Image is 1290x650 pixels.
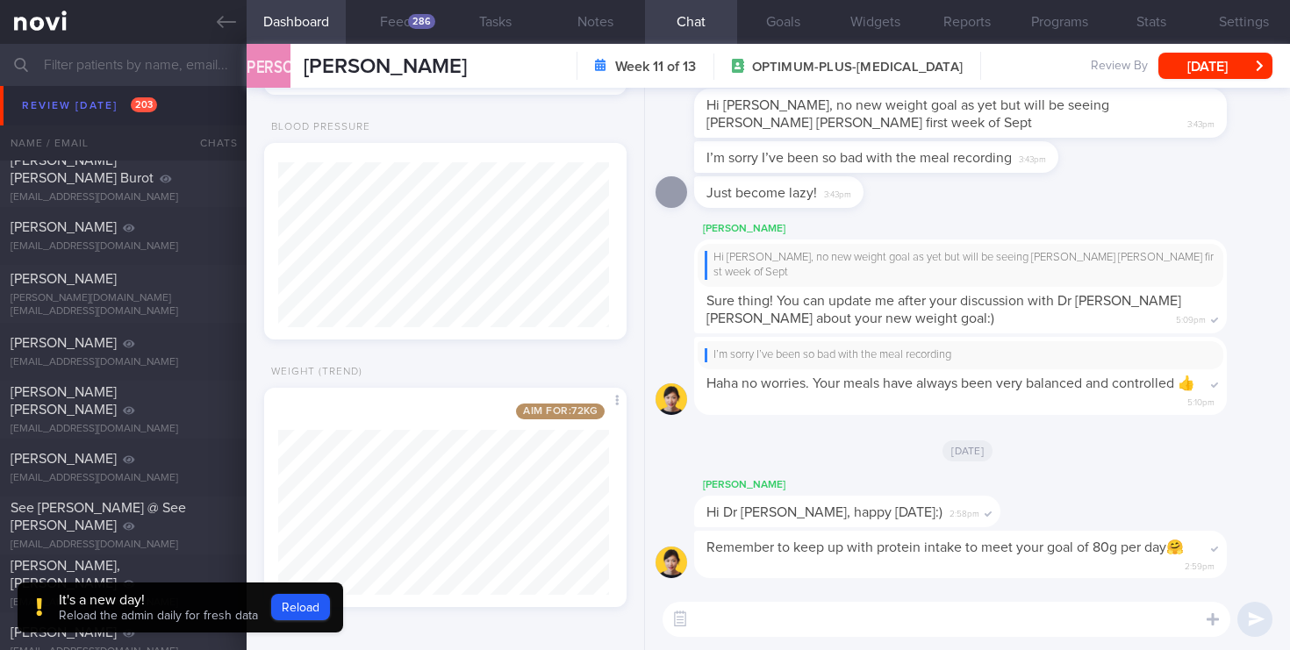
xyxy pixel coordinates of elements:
[1176,310,1206,326] span: 5:09pm
[11,292,236,318] div: [PERSON_NAME][DOMAIN_NAME][EMAIL_ADDRESS][DOMAIN_NAME]
[705,251,1216,280] div: Hi [PERSON_NAME], no new weight goal as yet but will be seeing [PERSON_NAME] [PERSON_NAME] first ...
[706,98,1109,130] span: Hi [PERSON_NAME], no new weight goal as yet but will be seeing [PERSON_NAME] [PERSON_NAME] first ...
[11,154,154,185] span: [PERSON_NAME] [PERSON_NAME] Burot
[264,366,362,379] div: Weight (Trend)
[11,240,236,254] div: [EMAIL_ADDRESS][DOMAIN_NAME]
[11,539,236,552] div: [EMAIL_ADDRESS][DOMAIN_NAME]
[615,58,696,75] strong: Week 11 of 13
[1187,114,1215,131] span: 3:43pm
[706,151,1012,165] span: I’m sorry I’ve been so bad with the meal recording
[942,440,993,461] span: [DATE]
[11,336,117,350] span: [PERSON_NAME]
[1019,149,1046,166] span: 3:43pm
[11,472,236,485] div: [EMAIL_ADDRESS][DOMAIN_NAME]
[242,33,295,101] div: [PERSON_NAME]
[11,272,117,286] span: [PERSON_NAME]
[1185,556,1215,573] span: 2:59pm
[11,191,236,204] div: [EMAIL_ADDRESS][DOMAIN_NAME]
[11,596,236,610] div: [EMAIL_ADDRESS][DOMAIN_NAME]
[694,218,1279,239] div: [PERSON_NAME]
[1091,59,1148,75] span: Review By
[752,59,963,76] span: OPTIMUM-PLUS-[MEDICAL_DATA]
[11,127,236,154] div: [PERSON_NAME][EMAIL_ADDRESS][DOMAIN_NAME]
[694,475,1053,496] div: [PERSON_NAME]
[59,591,258,609] div: It's a new day!
[59,610,258,622] span: Reload the admin daily for fresh data
[706,505,942,519] span: Hi Dr [PERSON_NAME], happy [DATE]:)
[706,376,1195,390] span: Haha no worries. Your meals have always been very balanced and controlled 👍
[11,89,117,121] span: [PERSON_NAME] [PERSON_NAME]
[824,184,851,201] span: 3:43pm
[1187,392,1215,409] span: 5:10pm
[408,14,435,29] div: 286
[271,594,330,620] button: Reload
[11,501,186,532] span: See [PERSON_NAME] @ See [PERSON_NAME]
[11,385,117,417] span: [PERSON_NAME] [PERSON_NAME]
[706,540,1184,554] span: Remember to keep up with protein intake to meet your goal of 80g per day🤗
[11,220,117,234] span: [PERSON_NAME]
[11,452,117,466] span: [PERSON_NAME]
[516,404,605,419] span: Aim for: 72 kg
[11,559,120,590] span: [PERSON_NAME], [PERSON_NAME]
[264,121,370,134] div: Blood Pressure
[706,294,1181,325] span: Sure thing! You can update me after your discussion with Dr [PERSON_NAME] [PERSON_NAME] about you...
[11,625,117,639] span: [PERSON_NAME]
[950,504,979,520] span: 2:58pm
[705,348,1216,362] div: I’m sorry I’ve been so bad with the meal recording
[304,56,467,77] span: [PERSON_NAME]
[11,423,236,436] div: [EMAIL_ADDRESS][DOMAIN_NAME]
[1158,53,1272,79] button: [DATE]
[706,186,817,200] span: Just become lazy!
[11,356,236,369] div: [EMAIL_ADDRESS][DOMAIN_NAME]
